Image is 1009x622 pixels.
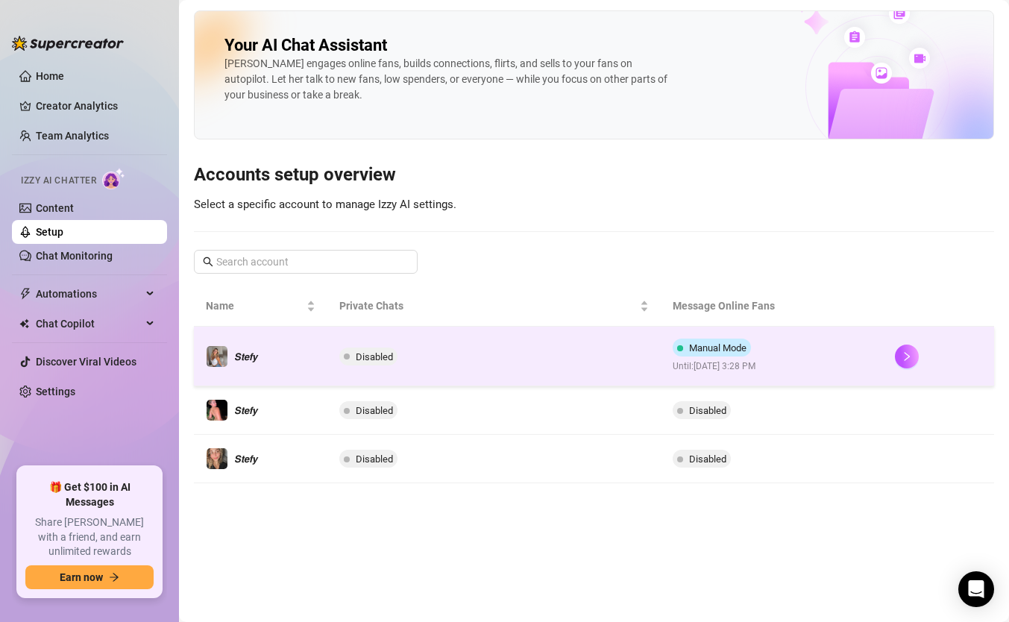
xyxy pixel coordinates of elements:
[895,345,919,368] button: right
[356,405,393,416] span: Disabled
[194,163,994,187] h3: Accounts setup overview
[19,318,29,329] img: Chat Copilot
[194,198,456,211] span: Select a specific account to manage Izzy AI settings.
[36,250,113,262] a: Chat Monitoring
[194,286,327,327] th: Name
[36,226,63,238] a: Setup
[203,257,213,267] span: search
[36,282,142,306] span: Automations
[234,453,257,465] span: 𝙎𝙩𝙚𝙛𝙮
[207,400,227,421] img: 𝙎𝙩𝙚𝙛𝙮
[224,35,387,56] h2: Your AI Chat Assistant
[21,174,96,188] span: Izzy AI Chatter
[958,571,994,607] div: Open Intercom Messenger
[36,202,74,214] a: Content
[356,453,393,465] span: Disabled
[36,94,155,118] a: Creator Analytics
[216,254,397,270] input: Search account
[689,453,726,465] span: Disabled
[356,351,393,362] span: Disabled
[36,356,136,368] a: Discover Viral Videos
[19,288,31,300] span: thunderbolt
[109,572,119,582] span: arrow-right
[206,298,304,314] span: Name
[327,286,661,327] th: Private Chats
[25,515,154,559] span: Share [PERSON_NAME] with a friend, and earn unlimited rewards
[661,286,883,327] th: Message Online Fans
[689,342,746,354] span: Manual Mode
[207,448,227,469] img: 𝙎𝙩𝙚𝙛𝙮
[25,565,154,589] button: Earn nowarrow-right
[12,36,124,51] img: logo-BBDzfeDw.svg
[25,480,154,509] span: 🎁 Get $100 in AI Messages
[36,386,75,398] a: Settings
[339,298,637,314] span: Private Chats
[902,351,912,362] span: right
[36,70,64,82] a: Home
[234,404,257,416] span: 𝙎𝙩𝙚𝙛𝙮
[234,351,257,362] span: 𝙎𝙩𝙚𝙛𝙮
[207,346,227,367] img: 𝙎𝙩𝙚𝙛𝙮
[224,56,672,103] div: [PERSON_NAME] engages online fans, builds connections, flirts, and sells to your fans on autopilo...
[673,359,757,374] span: Until: [DATE] 3:28 PM
[102,168,125,189] img: AI Chatter
[60,571,103,583] span: Earn now
[36,312,142,336] span: Chat Copilot
[36,130,109,142] a: Team Analytics
[689,405,726,416] span: Disabled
